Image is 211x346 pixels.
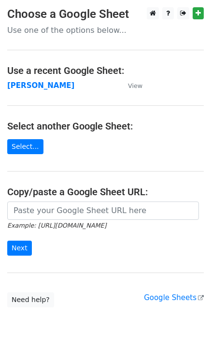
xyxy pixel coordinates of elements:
input: Next [7,241,32,256]
small: Example: [URL][DOMAIN_NAME] [7,222,106,229]
p: Use one of the options below... [7,25,204,35]
h3: Choose a Google Sheet [7,7,204,21]
a: View [118,81,142,90]
small: View [128,82,142,89]
h4: Select another Google Sheet: [7,120,204,132]
a: Google Sheets [144,293,204,302]
h4: Copy/paste a Google Sheet URL: [7,186,204,198]
h4: Use a recent Google Sheet: [7,65,204,76]
a: [PERSON_NAME] [7,81,74,90]
input: Paste your Google Sheet URL here [7,202,199,220]
a: Need help? [7,292,54,307]
a: Select... [7,139,43,154]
